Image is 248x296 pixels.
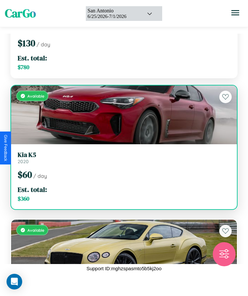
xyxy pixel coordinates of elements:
span: Available [27,94,44,99]
div: 6 / 25 / 2026 - 7 / 1 / 2026 [87,14,138,19]
span: $ 60 [18,168,32,181]
span: $ 360 [18,195,29,203]
span: Est. total: [18,185,47,194]
h3: Kia K5 [18,151,230,159]
div: Open Intercom Messenger [7,274,22,289]
span: $ 130 [18,37,35,49]
span: Est. total: [18,53,47,63]
div: San Antonio [87,8,138,14]
p: Support ID: mghzspasmto5b5kj2oo [86,264,162,273]
span: $ 780 [18,63,29,71]
span: 2020 [18,159,29,164]
span: / day [37,41,50,48]
div: Give Feedback [3,135,8,161]
a: Kia K52020 [18,151,230,164]
span: Available [27,228,44,233]
span: / day [33,173,47,179]
span: CarGo [5,6,36,21]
